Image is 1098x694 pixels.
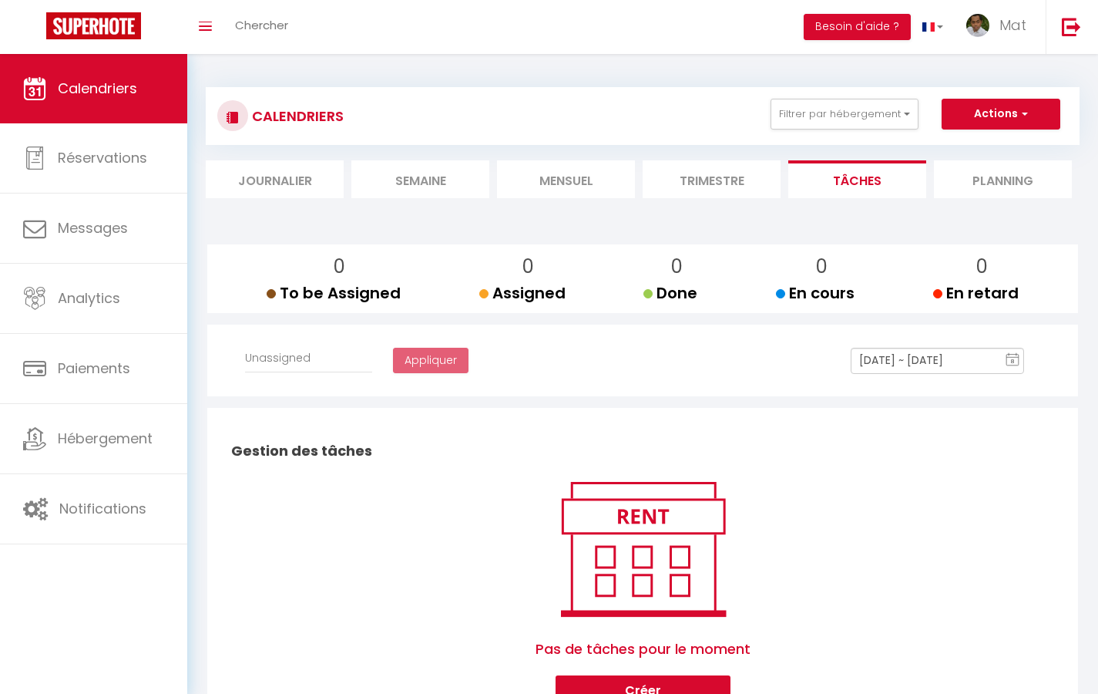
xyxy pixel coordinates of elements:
[536,623,750,675] span: Pas de tâches pour le moment
[1062,17,1081,36] img: logout
[351,160,489,198] li: Semaine
[643,282,697,304] span: Done
[545,475,741,623] img: rent.png
[851,348,1024,374] input: Select Date Range
[933,282,1019,304] span: En retard
[58,429,153,448] span: Hébergement
[656,252,697,281] p: 0
[966,14,989,37] img: ...
[58,148,147,167] span: Réservations
[267,282,401,304] span: To be Assigned
[393,348,468,374] button: Appliquer
[999,15,1026,35] span: Mat
[58,218,128,238] span: Messages
[804,14,911,40] button: Besoin d'aide ?
[771,99,918,130] button: Filtrer par hébergement
[497,160,635,198] li: Mensuel
[945,252,1019,281] p: 0
[492,252,566,281] p: 0
[227,427,1058,475] h2: Gestion des tâches
[12,6,59,52] button: Ouvrir le widget de chat LiveChat
[776,282,855,304] span: En cours
[643,160,781,198] li: Trimestre
[58,288,120,308] span: Analytics
[59,499,146,518] span: Notifications
[235,17,288,33] span: Chercher
[248,99,344,133] h3: CALENDRIERS
[788,160,926,198] li: Tâches
[279,252,401,281] p: 0
[1011,358,1015,365] text: 8
[479,282,566,304] span: Assigned
[942,99,1060,130] button: Actions
[934,160,1072,198] li: Planning
[58,359,130,378] span: Paiements
[46,12,141,39] img: Super Booking
[58,79,137,98] span: Calendriers
[206,160,344,198] li: Journalier
[788,252,855,281] p: 0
